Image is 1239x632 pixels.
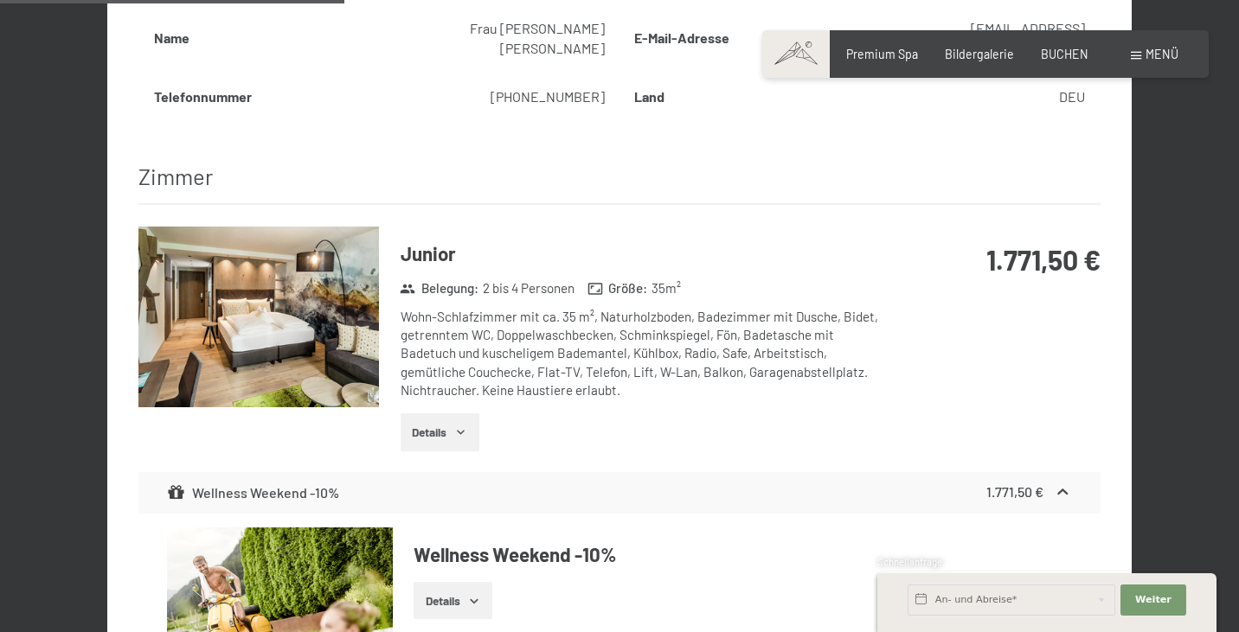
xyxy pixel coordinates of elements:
[414,582,492,620] button: Details
[138,227,379,407] img: mss_renderimg.php
[1135,593,1172,607] span: Weiter
[380,73,619,120] td: [PHONE_NUMBER]
[414,541,1072,568] h4: Wellness Weekend -10%
[140,5,379,72] th: Name
[483,279,575,297] span: 2 bis 4 Personen
[1146,47,1178,61] span: Menü
[167,482,339,503] div: Wellness Weekend -10%
[945,47,1014,61] a: Bildergalerie
[1041,47,1088,61] a: BUCHEN
[401,240,884,267] h3: Junior
[877,556,942,567] span: Schnellanfrage
[846,47,918,61] a: Premium Spa
[138,150,1101,204] h3: Zimmer
[1120,584,1186,616] button: Weiter
[861,5,1100,72] td: [EMAIL_ADDRESS][DOMAIN_NAME]
[587,279,648,297] strong: Größe :
[400,279,478,297] strong: Belegung :
[620,73,859,120] th: Land
[401,413,479,451] button: Details
[986,483,1043,500] strong: 1.771,50 €
[652,279,681,297] span: 35 m²
[620,5,859,72] th: E-Mail-Adresse
[861,73,1100,120] td: DEU
[986,243,1101,276] strong: 1.771,50 €
[140,73,379,120] th: Telefonnummer
[401,308,884,399] div: Wohn-Schlafzimmer mit ca. 35 m², Naturholzboden, Badezimmer mit Dusche, Bidet, getrenntem WC, Dop...
[138,472,1101,514] div: Wellness Weekend -10%1.771,50 €
[380,5,619,72] td: Frau [PERSON_NAME] [PERSON_NAME]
